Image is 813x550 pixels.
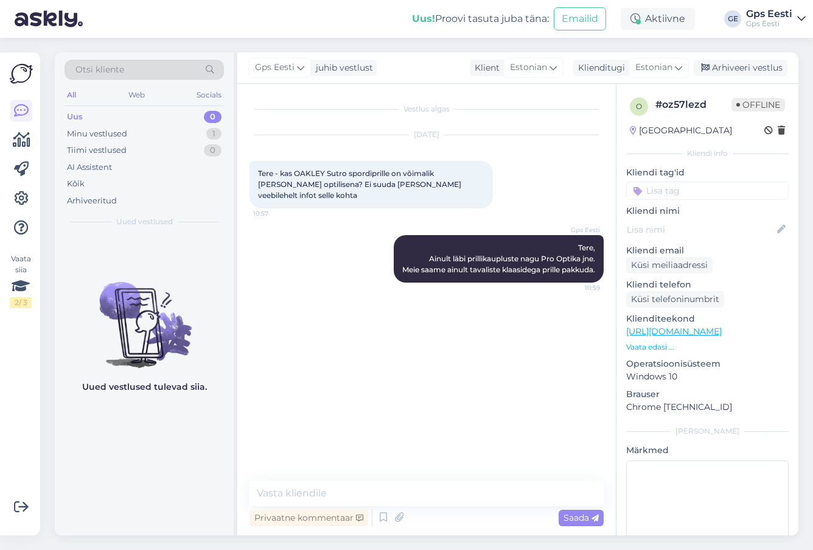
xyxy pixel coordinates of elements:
[10,253,32,308] div: Vaata siia
[731,98,785,111] span: Offline
[746,19,792,29] div: Gps Eesti
[627,223,775,236] input: Lisa nimi
[116,216,173,227] span: Uued vestlused
[249,104,604,115] div: Vestlus algas
[258,169,463,200] span: Tere - kas OAKLEY Sutro spordiprille on võimalik [PERSON_NAME] optilisena? Ei suuda [PERSON_NAME]...
[255,61,295,74] span: Gps Eesti
[626,257,713,273] div: Küsi meiliaadressi
[65,87,79,103] div: All
[626,182,789,200] input: Lisa tag
[204,144,222,157] div: 0
[626,426,789,437] div: [PERSON_NAME]
[194,87,224,103] div: Socials
[470,62,500,74] div: Klient
[626,370,789,383] p: Windows 10
[626,388,789,401] p: Brauser
[626,342,789,353] p: Vaata edasi ...
[626,444,789,457] p: Märkmed
[626,244,789,257] p: Kliendi email
[412,12,549,26] div: Proovi tasuta juba täna:
[746,9,792,19] div: Gps Eesti
[204,111,222,123] div: 0
[554,7,606,30] button: Emailid
[694,60,787,76] div: Arhiveeri vestlus
[55,260,234,370] img: No chats
[10,62,33,85] img: Askly Logo
[554,225,600,234] span: Gps Eesti
[636,102,642,111] span: o
[249,510,368,526] div: Privaatne kommentaar
[311,62,373,74] div: juhib vestlust
[626,401,789,414] p: Chrome [TECHNICAL_ID]
[10,297,32,308] div: 2 / 3
[626,312,789,325] p: Klienditeekond
[510,61,547,74] span: Estonian
[67,178,85,190] div: Kõik
[635,61,672,74] span: Estonian
[67,144,127,157] div: Tiimi vestlused
[724,10,741,27] div: GE
[655,97,731,112] div: # oz57lezd
[126,87,147,103] div: Web
[573,62,625,74] div: Klienditugi
[253,209,299,218] span: 10:57
[75,63,124,76] span: Otsi kliente
[67,111,83,123] div: Uus
[82,381,207,393] p: Uued vestlused tulevad siia.
[67,161,112,174] div: AI Assistent
[626,358,789,370] p: Operatsioonisüsteem
[626,148,789,159] div: Kliendi info
[746,9,806,29] a: Gps EestiGps Eesti
[564,512,599,523] span: Saada
[626,278,789,291] p: Kliendi telefon
[67,195,117,207] div: Arhiveeritud
[402,243,595,274] span: Tere, Ainult läbi prillikaupluste nagu Pro Optika jne. Meie saame ainult tavaliste klaasidega pri...
[626,291,724,308] div: Küsi telefoninumbrit
[206,128,222,140] div: 1
[626,205,789,217] p: Kliendi nimi
[626,326,722,337] a: [URL][DOMAIN_NAME]
[412,13,435,24] b: Uus!
[249,129,604,140] div: [DATE]
[626,166,789,179] p: Kliendi tag'id
[630,124,732,137] div: [GEOGRAPHIC_DATA]
[554,283,600,292] span: 10:59
[621,8,695,30] div: Aktiivne
[67,128,127,140] div: Minu vestlused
